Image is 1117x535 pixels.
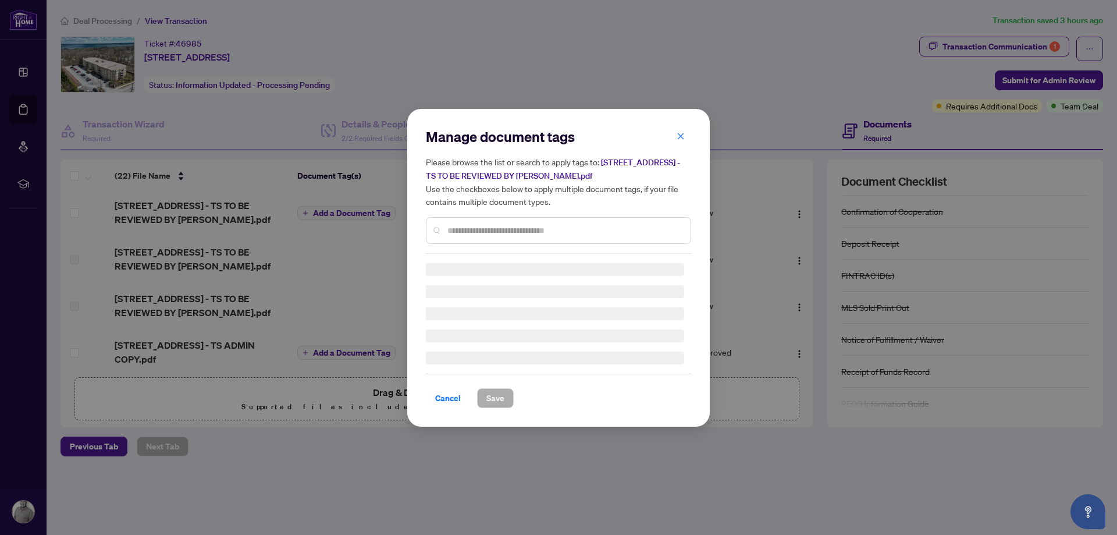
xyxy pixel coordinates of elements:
button: Open asap [1070,494,1105,529]
h2: Manage document tags [426,127,691,146]
span: [STREET_ADDRESS] - TS TO BE REVIEWED BY [PERSON_NAME].pdf [426,157,680,181]
h5: Please browse the list or search to apply tags to: Use the checkboxes below to apply multiple doc... [426,155,691,208]
button: Save [477,388,514,408]
span: close [677,132,685,140]
span: Cancel [435,389,461,408]
button: Cancel [426,388,470,408]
